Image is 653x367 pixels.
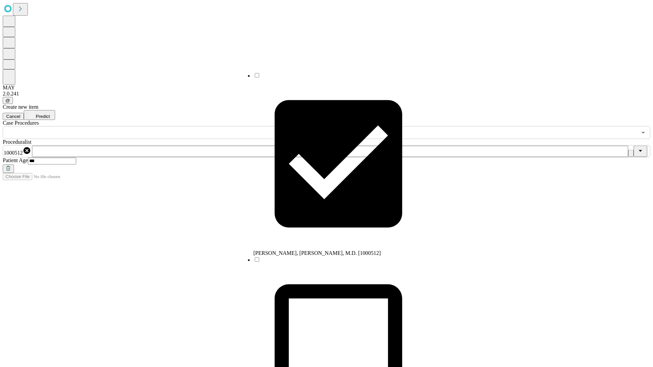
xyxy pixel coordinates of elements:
[638,128,648,137] button: Open
[6,114,20,119] span: Cancel
[5,98,10,103] span: @
[4,150,23,156] span: 1000512
[634,146,647,157] button: Close
[3,91,650,97] div: 2.0.241
[3,85,650,91] div: MAY
[3,113,24,120] button: Cancel
[24,110,55,120] button: Predict
[36,114,50,119] span: Predict
[3,97,13,104] button: @
[253,250,381,256] span: [PERSON_NAME], [PERSON_NAME], M.D. [1000512]
[3,157,28,163] span: Patient Age
[3,120,39,126] span: Scheduled Procedure
[3,139,31,145] span: Proceduralist
[3,104,38,110] span: Create new item
[628,150,634,157] button: Clear
[4,146,31,156] div: 1000512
